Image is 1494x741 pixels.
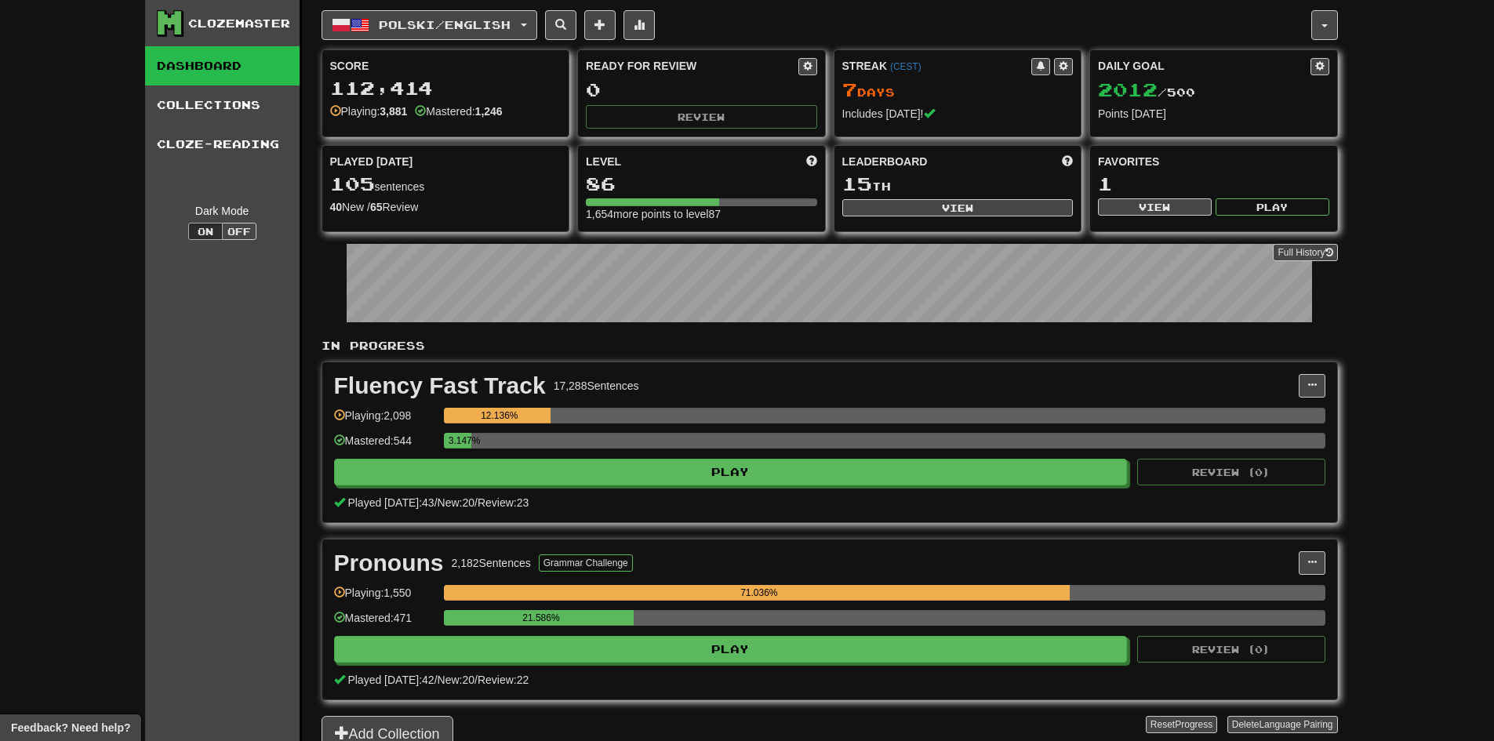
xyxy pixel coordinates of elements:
[539,554,633,572] button: Grammar Challenge
[586,206,817,222] div: 1,654 more points to level 87
[334,551,444,575] div: Pronouns
[449,610,634,626] div: 21.586%
[322,10,537,40] button: Polski/English
[330,199,562,215] div: New / Review
[1098,174,1329,194] div: 1
[478,496,529,509] span: Review: 23
[434,674,438,686] span: /
[449,585,1070,601] div: 71.036%
[474,674,478,686] span: /
[474,496,478,509] span: /
[322,338,1338,354] p: In Progress
[330,201,343,213] strong: 40
[334,374,546,398] div: Fluency Fast Track
[334,636,1128,663] button: Play
[478,674,529,686] span: Review: 22
[334,408,436,434] div: Playing: 2,098
[1137,459,1325,485] button: Review (0)
[1098,106,1329,122] div: Points [DATE]
[347,674,434,686] span: Played [DATE]: 42
[1098,154,1329,169] div: Favorites
[554,378,639,394] div: 17,288 Sentences
[157,203,288,219] div: Dark Mode
[842,106,1074,122] div: Includes [DATE]!
[380,105,407,118] strong: 3,881
[842,174,1074,194] div: th
[623,10,655,40] button: More stats
[438,674,474,686] span: New: 20
[586,154,621,169] span: Level
[11,720,130,736] span: Open feedback widget
[334,610,436,636] div: Mastered: 471
[842,173,872,194] span: 15
[334,433,436,459] div: Mastered: 544
[1146,716,1217,733] button: ResetProgress
[334,585,436,611] div: Playing: 1,550
[545,10,576,40] button: Search sentences
[347,496,434,509] span: Played [DATE]: 43
[842,199,1074,216] button: View
[145,125,300,164] a: Cloze-Reading
[586,80,817,100] div: 0
[1098,58,1310,75] div: Daily Goal
[188,223,223,240] button: On
[842,80,1074,100] div: Day s
[1175,719,1212,730] span: Progress
[370,201,383,213] strong: 65
[890,61,921,72] a: (CEST)
[334,459,1128,485] button: Play
[1137,636,1325,663] button: Review (0)
[1216,198,1329,216] button: Play
[842,58,1032,74] div: Streak
[1062,154,1073,169] span: This week in points, UTC
[449,433,471,449] div: 3.147%
[434,496,438,509] span: /
[586,105,817,129] button: Review
[330,173,375,194] span: 105
[1273,244,1337,261] a: Full History
[586,58,798,74] div: Ready for Review
[584,10,616,40] button: Add sentence to collection
[438,496,474,509] span: New: 20
[1098,85,1195,99] span: / 500
[330,154,413,169] span: Played [DATE]
[452,555,531,571] div: 2,182 Sentences
[145,46,300,85] a: Dashboard
[842,78,857,100] span: 7
[842,154,928,169] span: Leaderboard
[330,104,408,119] div: Playing:
[330,58,562,74] div: Score
[330,78,562,98] div: 112,414
[222,223,256,240] button: Off
[586,174,817,194] div: 86
[449,408,551,423] div: 12.136%
[1098,78,1158,100] span: 2012
[1259,719,1332,730] span: Language Pairing
[415,104,502,119] div: Mastered:
[475,105,503,118] strong: 1,246
[379,18,511,31] span: Polski / English
[330,174,562,194] div: sentences
[145,85,300,125] a: Collections
[188,16,290,31] div: Clozemaster
[1098,198,1212,216] button: View
[1227,716,1338,733] button: DeleteLanguage Pairing
[806,154,817,169] span: Score more points to level up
